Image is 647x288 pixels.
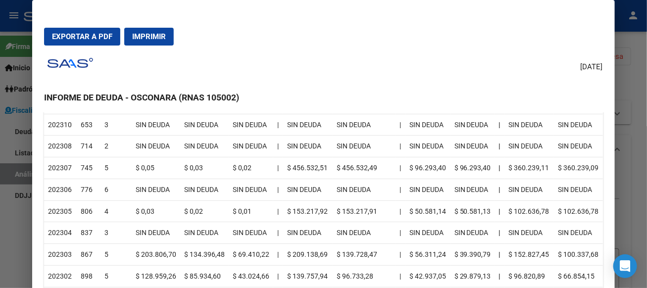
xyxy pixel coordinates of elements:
[283,157,333,179] td: $ 456.532,51
[495,179,505,200] th: |
[283,179,333,200] td: SIN DEUDA
[273,244,283,266] td: |
[283,200,333,222] td: $ 153.217,92
[44,136,77,157] td: 202308
[505,114,554,136] td: SIN DEUDA
[77,136,100,157] td: 714
[229,265,273,287] td: $ 43.024,66
[100,265,132,287] td: 5
[180,179,229,200] td: SIN DEUDA
[77,244,100,266] td: 867
[77,222,100,244] td: 837
[450,200,495,222] td: $ 50.581,13
[229,179,273,200] td: SIN DEUDA
[613,254,637,278] div: Open Intercom Messenger
[132,200,180,222] td: $ 0,03
[333,136,396,157] td: SIN DEUDA
[450,265,495,287] td: $ 29.879,13
[229,157,273,179] td: $ 0,02
[405,200,450,222] td: $ 50.581,14
[100,200,132,222] td: 4
[333,244,396,266] td: $ 139.728,47
[100,114,132,136] td: 3
[100,136,132,157] td: 2
[283,244,333,266] td: $ 209.138,69
[396,114,405,136] td: |
[333,200,396,222] td: $ 153.217,91
[495,200,505,222] th: |
[505,222,554,244] td: SIN DEUDA
[132,136,180,157] td: SIN DEUDA
[450,244,495,266] td: $ 39.390,79
[180,114,229,136] td: SIN DEUDA
[405,265,450,287] td: $ 42.937,05
[44,28,120,46] button: Exportar a PDF
[505,179,554,200] td: SIN DEUDA
[180,244,229,266] td: $ 134.396,48
[405,244,450,266] td: $ 56.311,24
[554,265,603,287] td: $ 66.854,15
[100,157,132,179] td: 5
[44,222,77,244] td: 202304
[44,114,77,136] td: 202310
[124,28,174,46] button: Imprimir
[333,265,396,287] td: $ 96.733,28
[505,265,554,287] td: $ 96.820,89
[77,265,100,287] td: 898
[229,200,273,222] td: $ 0,01
[405,179,450,200] td: SIN DEUDA
[283,265,333,287] td: $ 139.757,94
[100,179,132,200] td: 6
[77,200,100,222] td: 806
[333,222,396,244] td: SIN DEUDA
[229,244,273,266] td: $ 69.410,22
[450,222,495,244] td: SIN DEUDA
[100,244,132,266] td: 5
[273,114,283,136] td: |
[581,61,603,73] span: [DATE]
[132,114,180,136] td: SIN DEUDA
[554,244,603,266] td: $ 100.337,68
[405,114,450,136] td: SIN DEUDA
[405,157,450,179] td: $ 96.293,40
[180,157,229,179] td: $ 0,03
[333,179,396,200] td: SIN DEUDA
[132,244,180,266] td: $ 203.806,70
[505,136,554,157] td: SIN DEUDA
[77,114,100,136] td: 653
[229,114,273,136] td: SIN DEUDA
[273,179,283,200] td: |
[396,136,405,157] td: |
[396,265,405,287] td: |
[450,114,495,136] td: SIN DEUDA
[273,265,283,287] td: |
[495,114,505,136] th: |
[505,157,554,179] td: $ 360.239,11
[554,179,603,200] td: SIN DEUDA
[283,136,333,157] td: SIN DEUDA
[554,157,603,179] td: $ 360.239,09
[283,222,333,244] td: SIN DEUDA
[405,136,450,157] td: SIN DEUDA
[405,222,450,244] td: SIN DEUDA
[180,265,229,287] td: $ 85.934,60
[396,244,405,266] td: |
[44,179,77,200] td: 202306
[44,157,77,179] td: 202307
[554,114,603,136] td: SIN DEUDA
[495,157,505,179] th: |
[396,157,405,179] td: |
[132,32,166,41] span: Imprimir
[554,136,603,157] td: SIN DEUDA
[396,200,405,222] td: |
[495,136,505,157] th: |
[132,265,180,287] td: $ 128.959,26
[396,222,405,244] td: |
[132,222,180,244] td: SIN DEUDA
[273,222,283,244] td: |
[132,179,180,200] td: SIN DEUDA
[229,136,273,157] td: SIN DEUDA
[333,157,396,179] td: $ 456.532,49
[450,157,495,179] td: $ 96.293,40
[100,222,132,244] td: 3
